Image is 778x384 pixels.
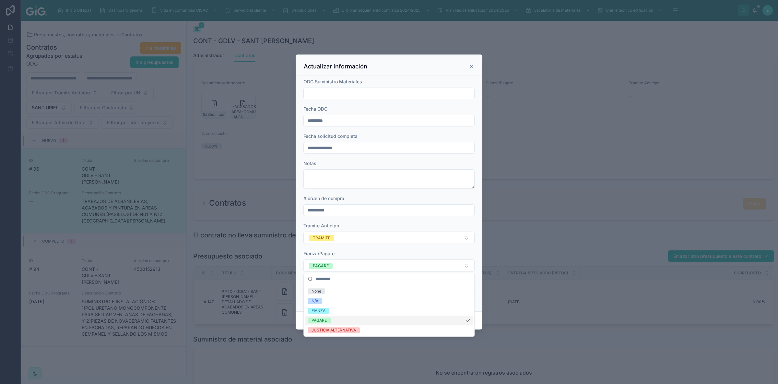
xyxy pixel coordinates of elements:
[304,285,474,336] div: Suggestions
[303,79,362,84] span: ODC Suministro Materiales
[304,63,367,70] h3: Actualizar información
[303,223,339,228] span: Tramite Anticipo
[312,298,318,304] div: N/A
[313,235,330,241] div: TRAMITE
[303,161,316,166] span: Notas
[303,259,475,272] button: Select Button
[303,251,335,256] span: Fianza/Pagare
[303,196,344,201] span: # orden de compra
[312,318,327,323] div: PAGARE
[312,308,325,314] div: FIANZA
[303,133,358,139] span: Fecha solicitud completa
[312,327,356,333] div: JUSTICIA ALTERNATIVA
[303,106,327,112] span: Fecha ODC
[312,288,321,294] div: None
[303,232,475,244] button: Select Button
[313,263,329,269] div: PAGARE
